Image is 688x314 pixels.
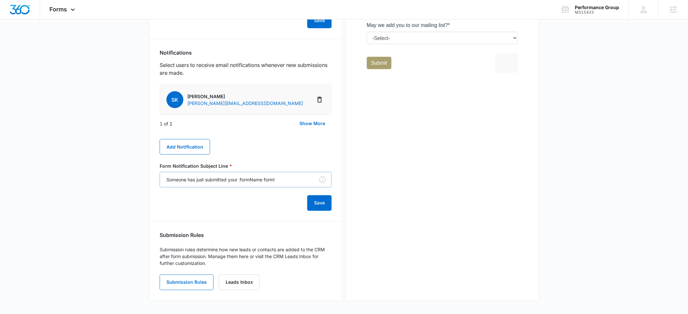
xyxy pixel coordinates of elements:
[7,185,29,193] label: Insurance
[160,139,210,155] button: Add Notification
[7,196,42,203] label: General Inquiry
[307,195,332,211] button: Save
[166,91,183,108] span: SK
[293,116,332,131] button: Show More
[160,163,332,169] label: Form Notification Subject Line
[160,275,214,290] button: Submission Rules
[4,251,20,257] span: Submit
[219,275,260,290] a: Leads Inbox
[575,5,619,10] div: account name
[160,61,332,77] p: Select users to receive email notifications whenever new submissions are made.
[187,100,303,107] p: [PERSON_NAME][EMAIL_ADDRESS][DOMAIN_NAME]
[575,10,619,15] div: account id
[160,246,332,267] p: Submission rules determine how new leads or contacts are added to the CRM after form submission. ...
[314,95,325,105] button: Delete Notification
[128,244,212,264] iframe: reCAPTCHA
[160,120,172,127] p: 1 of 2
[187,93,303,100] p: [PERSON_NAME]
[7,175,54,183] label: Accounting Services
[160,49,192,56] h3: Notifications
[307,13,332,28] button: Save
[50,6,67,13] span: Forms
[160,232,204,239] h3: Submission Rules
[7,164,36,172] label: Tax Services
